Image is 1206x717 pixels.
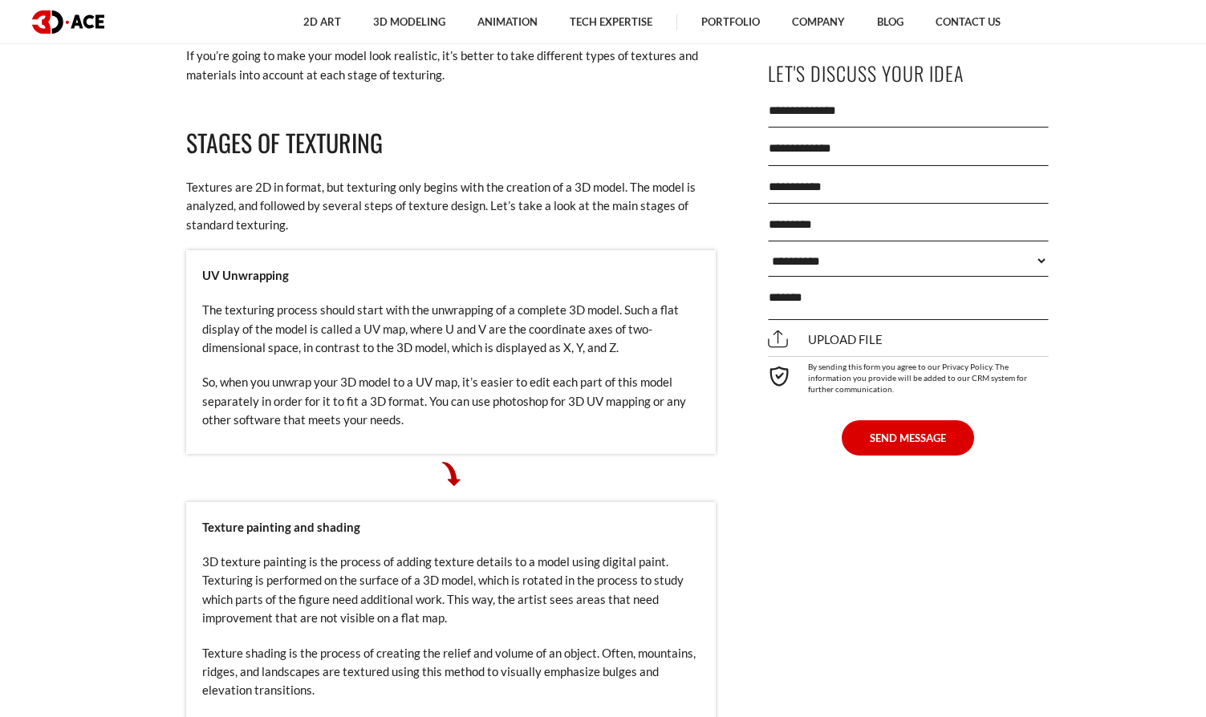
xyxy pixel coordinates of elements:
strong: Texture painting and shading [202,520,360,534]
p: 3D texture painting is the process of adding texture details to a model using digital paint. Text... [202,553,700,628]
img: logo dark [32,10,104,34]
p: Texture shading is the process of creating the relief and volume of an object. Often, mountains, ... [202,644,700,700]
span: Upload file [768,332,883,346]
p: So, when you unwrap your 3D model to a UV map, it’s easier to edit each part of this model separa... [202,373,700,429]
p: If you’re going to make your model look realistic, it’s better to take different types of texture... [186,47,716,84]
p: Let's Discuss Your Idea [768,55,1049,91]
strong: UV Unwrapping [202,268,289,282]
div: By sending this form you agree to our Privacy Policy. The information you provide will be added t... [768,356,1049,395]
p: Textures are 2D in format, but texturing only begins with the creation of a 3D model. The model i... [186,178,716,234]
button: SEND MESSAGE [842,420,974,456]
h2: Stages of Texturing [186,124,716,162]
p: The texturing process should start with the unwrapping of a complete 3D model. Such a flat displa... [202,301,700,357]
img: Pointer [439,462,463,486]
